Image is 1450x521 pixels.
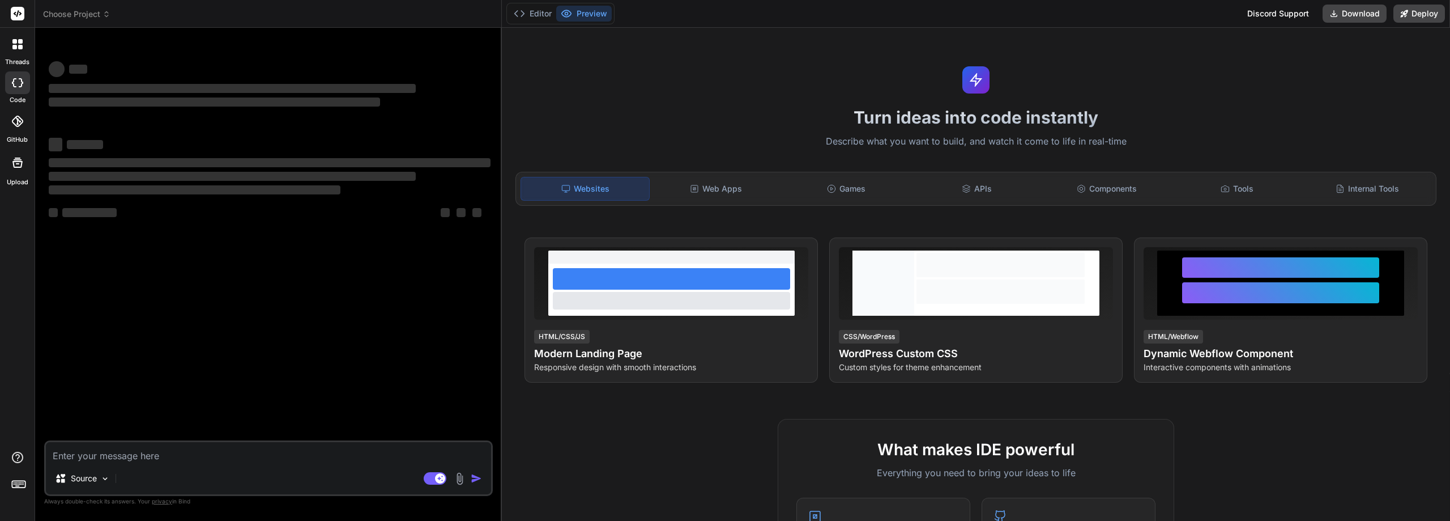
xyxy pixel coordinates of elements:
[62,208,117,217] span: ‌
[49,138,62,151] span: ‌
[49,172,416,181] span: ‌
[471,473,482,484] img: icon
[67,140,103,149] span: ‌
[1240,5,1316,23] div: Discord Support
[534,346,808,362] h4: Modern Landing Page
[839,346,1113,362] h4: WordPress Custom CSS
[69,65,87,74] span: ‌
[457,208,466,217] span: ‌
[782,177,910,201] div: Games
[49,84,416,93] span: ‌
[1323,5,1387,23] button: Download
[509,107,1443,128] h1: Turn ideas into code instantly
[43,9,110,20] span: Choose Project
[7,135,28,145] label: GitHub
[1393,5,1445,23] button: Deploy
[1303,177,1431,201] div: Internal Tools
[453,472,466,485] img: attachment
[912,177,1040,201] div: APIs
[1043,177,1171,201] div: Components
[49,98,380,107] span: ‌
[509,6,556,22] button: Editor
[5,57,29,67] label: threads
[441,208,450,217] span: ‌
[49,185,340,194] span: ‌
[534,330,590,344] div: HTML/CSS/JS
[521,177,650,201] div: Websites
[556,6,612,22] button: Preview
[509,134,1443,149] p: Describe what you want to build, and watch it come to life in real-time
[839,362,1113,373] p: Custom styles for theme enhancement
[1144,346,1418,362] h4: Dynamic Webflow Component
[796,438,1155,461] h2: What makes IDE powerful
[100,474,110,484] img: Pick Models
[49,158,491,167] span: ‌
[44,496,493,507] p: Always double-check its answers. Your in Bind
[1144,330,1203,344] div: HTML/Webflow
[1144,362,1418,373] p: Interactive components with animations
[534,362,808,373] p: Responsive design with smooth interactions
[796,466,1155,480] p: Everything you need to bring your ideas to life
[652,177,780,201] div: Web Apps
[49,208,58,217] span: ‌
[71,473,97,484] p: Source
[7,177,28,187] label: Upload
[152,498,172,505] span: privacy
[1173,177,1301,201] div: Tools
[839,330,899,344] div: CSS/WordPress
[10,95,25,105] label: code
[49,61,65,77] span: ‌
[472,208,481,217] span: ‌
